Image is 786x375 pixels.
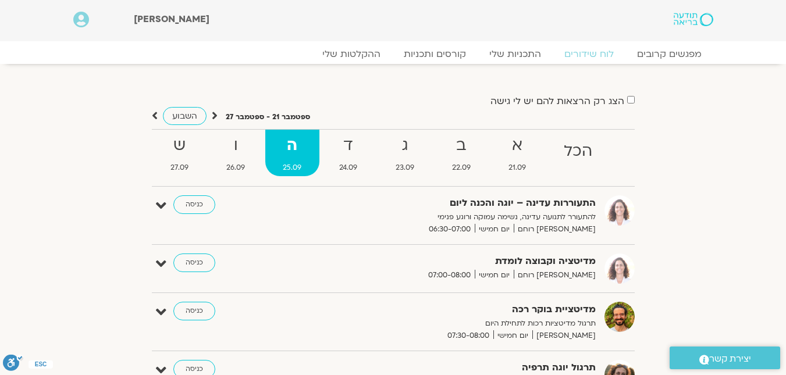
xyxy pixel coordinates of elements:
[265,130,319,176] a: ה25.09
[163,107,207,125] a: השבוע
[322,130,375,176] a: ד24.09
[478,48,553,60] a: התכניות שלי
[311,211,596,223] p: להתעורר לתנועה עדינה, נשימה עמוקה ורוגע פנימי
[311,317,596,330] p: תרגול מדיטציות רכות לתחילת היום
[265,162,319,174] span: 25.09
[625,48,713,60] a: מפגשים קרובים
[475,269,514,281] span: יום חמישי
[173,195,215,214] a: כניסה
[514,269,596,281] span: [PERSON_NAME] רוחם
[311,195,596,211] strong: התעוררות עדינה – יוגה והכנה ליום
[322,162,375,174] span: 24.09
[709,351,751,367] span: יצירת קשר
[434,133,488,159] strong: ב
[209,133,263,159] strong: ו
[378,133,432,159] strong: ג
[153,162,207,174] span: 27.09
[209,162,263,174] span: 26.09
[490,96,624,106] label: הצג רק הרצאות להם יש לי גישה
[378,130,432,176] a: ג23.09
[311,302,596,317] strong: מדיטציית בוקר רכה
[209,130,263,176] a: ו26.09
[173,302,215,320] a: כניסה
[434,130,488,176] a: ב22.09
[425,223,475,235] span: 06:30-07:00
[172,110,197,122] span: השבוע
[73,48,713,60] nav: Menu
[424,269,475,281] span: 07:00-08:00
[226,111,310,123] p: ספטמבר 21 - ספטמבר 27
[311,48,392,60] a: ההקלטות שלי
[443,330,493,342] span: 07:30-08:00
[514,223,596,235] span: [PERSON_NAME] רוחם
[134,13,209,26] span: [PERSON_NAME]
[493,330,532,342] span: יום חמישי
[670,347,780,369] a: יצירת קשר
[490,133,543,159] strong: א
[322,133,375,159] strong: ד
[434,162,488,174] span: 22.09
[378,162,432,174] span: 23.09
[153,130,207,176] a: ש27.09
[392,48,478,60] a: קורסים ותכניות
[311,253,596,269] strong: מדיטציה וקבוצה לומדת
[153,133,207,159] strong: ש
[532,330,596,342] span: [PERSON_NAME]
[490,130,543,176] a: א21.09
[490,162,543,174] span: 21.09
[553,48,625,60] a: לוח שידורים
[265,133,319,159] strong: ה
[475,223,514,235] span: יום חמישי
[546,138,610,165] strong: הכל
[173,253,215,272] a: כניסה
[546,130,610,176] a: הכל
